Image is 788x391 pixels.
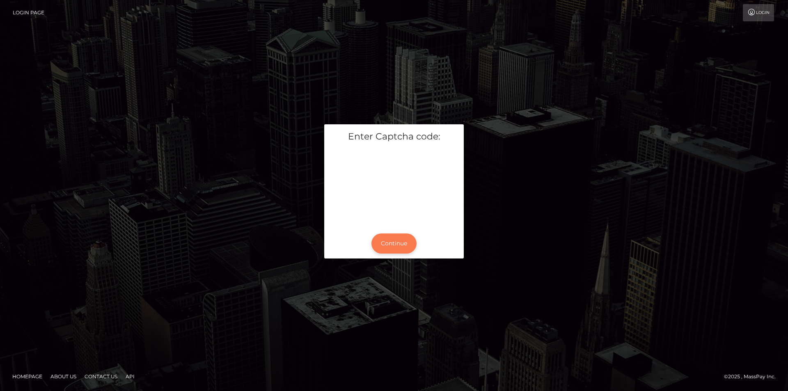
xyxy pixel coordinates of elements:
[9,370,46,383] a: Homepage
[13,4,44,21] a: Login Page
[81,370,121,383] a: Contact Us
[330,149,458,222] iframe: mtcaptcha
[724,372,782,381] div: © 2025 , MassPay Inc.
[122,370,138,383] a: API
[47,370,80,383] a: About Us
[371,233,417,254] button: Continue
[743,4,774,21] a: Login
[330,130,458,143] h5: Enter Captcha code:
